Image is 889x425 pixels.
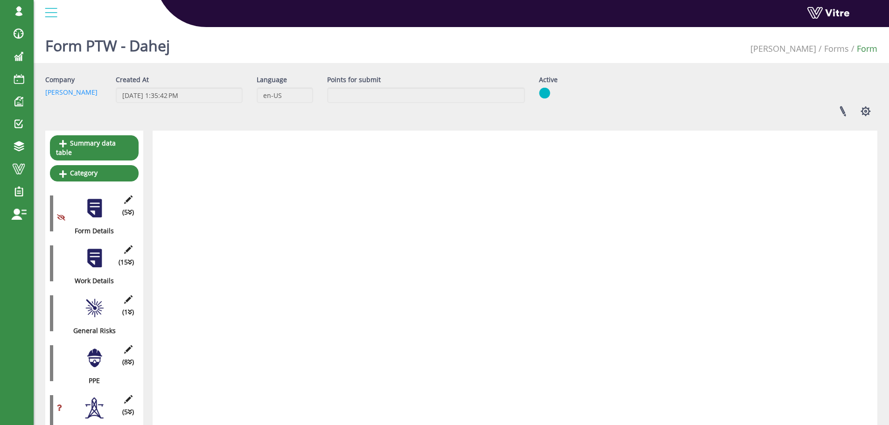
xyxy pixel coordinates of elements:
label: Active [539,75,558,85]
span: (5 ) [122,407,134,417]
a: Summary data table [50,135,139,160]
a: Category [50,165,139,181]
div: Work Details [50,276,132,286]
img: yes [539,87,550,99]
span: (15 ) [119,257,134,267]
li: Form [849,42,877,55]
label: Created At [116,75,149,85]
span: (8 ) [122,357,134,367]
label: Points for submit [327,75,381,85]
span: (5 ) [122,207,134,217]
a: [PERSON_NAME] [45,88,98,97]
label: Language [257,75,287,85]
a: Forms [824,43,849,54]
h1: Form PTW - Dahej [45,23,170,63]
span: (1 ) [122,307,134,317]
div: Form Details [50,226,132,236]
div: PPE [50,376,132,386]
label: Company [45,75,75,85]
a: [PERSON_NAME] [750,43,816,54]
div: General Risks [50,326,132,336]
